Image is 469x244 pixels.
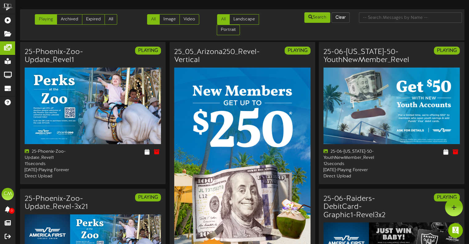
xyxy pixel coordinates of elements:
img: ea8242ea-f35e-4531-825d-33ce30037ef2.png [323,68,460,144]
img: 16affc87-1063-4738-ba24-1410d7cb909e.jpg [25,68,161,144]
span: 0 [9,208,14,214]
strong: PLAYING [138,195,158,200]
a: All [105,14,117,25]
strong: PLAYING [437,48,457,53]
a: Expired [82,14,105,25]
h3: 25-Phoenix-Zoo-Update_Revel1 [25,48,88,64]
h3: 25-06-[US_STATE]-50-YouthNewMember_Revel [323,48,409,64]
strong: PLAYING [138,48,158,53]
strong: PLAYING [288,48,307,53]
a: All [217,14,230,25]
div: Direct Upload [25,173,88,180]
a: Archived [57,14,82,25]
a: Video [179,14,199,25]
a: Playing [35,14,57,25]
div: 15 seconds [25,161,88,167]
div: 12 seconds [323,161,387,167]
h3: 25-06-Raiders-DebitCard-Graphic1-Revel3x2 [323,195,387,219]
a: All [147,14,160,25]
strong: PLAYING [437,195,457,200]
button: Clear [331,12,350,23]
a: Image [159,14,180,25]
button: Search [304,12,330,23]
div: Direct Upload [323,173,387,180]
div: Open Intercom Messenger [448,223,463,238]
div: [DATE] - Playing Forever [25,167,88,173]
div: 25-Phoenix-Zoo-Update_Revel1 [25,149,88,161]
h3: 25-Phoenix-Zoo-Update_Revel-3x21 [25,195,88,211]
div: [DATE] - Playing Forever [323,167,387,173]
div: 25-06-[US_STATE]-50-YouthNewMember_Revel [323,149,387,161]
a: Landscape [229,14,259,25]
div: CM [2,188,14,200]
a: Portrait [217,25,240,35]
input: -- Search Messages by Name -- [359,12,462,23]
h3: 25_05_Arizona250_Revel-Vertical [174,48,260,64]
